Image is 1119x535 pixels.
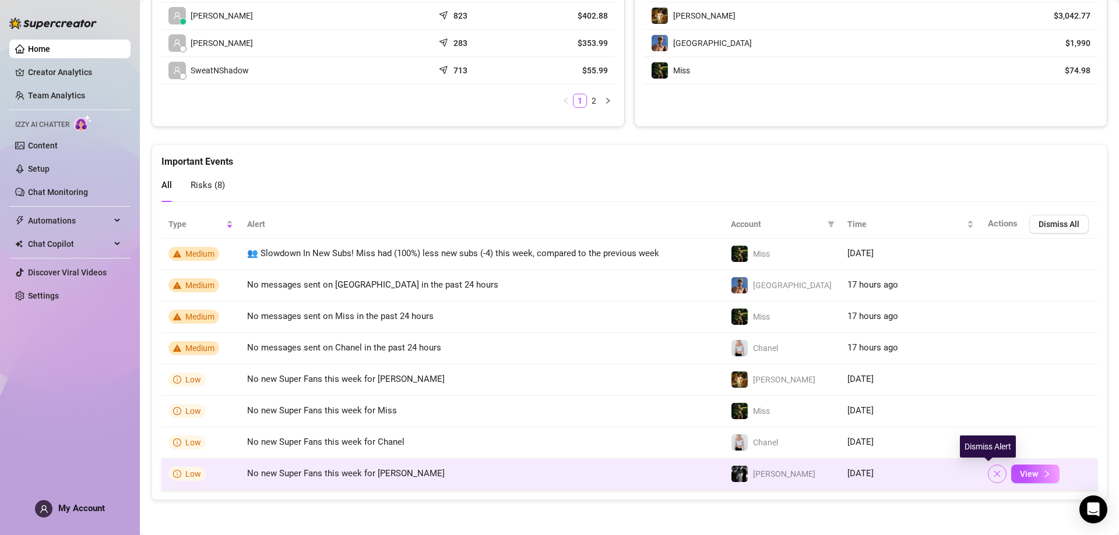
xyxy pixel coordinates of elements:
span: [DATE] [847,405,874,416]
li: Next Page [601,94,615,108]
span: Chanel [753,438,778,447]
span: [DATE] [847,374,874,384]
span: My Account [58,503,105,513]
img: Marvin [652,8,668,24]
a: 1 [573,94,586,107]
img: Miss [731,246,748,262]
article: $3,042.77 [1037,10,1090,22]
span: info-circle [173,407,181,415]
button: right [601,94,615,108]
span: right [1043,470,1051,478]
th: Type [161,210,240,239]
span: user [173,66,181,75]
span: Time [847,218,965,231]
span: [PERSON_NAME] [191,37,253,49]
span: close [993,470,1001,478]
span: No new Super Fans this week for [PERSON_NAME] [247,468,445,479]
span: warning [173,250,181,258]
a: Discover Viral Videos [28,268,107,277]
span: [GEOGRAPHIC_DATA] [673,38,752,48]
a: Team Analytics [28,91,85,100]
span: Chanel [753,343,778,353]
span: send [439,8,451,20]
img: Chanel [731,340,748,356]
span: Medium [185,343,214,353]
a: Setup [28,164,50,173]
span: 17 hours ago [847,342,898,353]
span: No new Super Fans this week for [PERSON_NAME] [247,374,445,384]
span: No new Super Fans this week for Chanel [247,437,404,447]
span: No messages sent on [GEOGRAPHIC_DATA] in the past 24 hours [247,279,498,290]
span: send [439,36,451,47]
a: 2 [587,94,600,107]
span: Low [185,375,201,384]
img: Miss [731,309,748,325]
span: [PERSON_NAME] [753,375,815,384]
img: Marvin [731,466,748,482]
span: [PERSON_NAME] [673,11,736,20]
article: 823 [453,10,467,22]
a: Chat Monitoring [28,187,88,197]
span: info-circle [173,438,181,447]
span: [PERSON_NAME] [753,469,815,479]
span: [GEOGRAPHIC_DATA] [753,281,832,290]
span: Low [185,469,201,479]
span: left [562,97,569,104]
img: Chanel [731,434,748,451]
span: Miss [753,249,770,258]
article: $74.98 [1037,65,1090,76]
span: 17 hours ago [847,279,898,290]
span: Risks ( 8 ) [191,180,225,190]
a: Content [28,141,58,150]
img: Dallas [731,277,748,293]
img: Marvin [731,371,748,388]
span: Dismiss All [1039,219,1079,229]
span: [DATE] [847,468,874,479]
span: Account [731,218,823,231]
div: Important Events [161,145,1097,169]
span: Miss [753,312,770,321]
span: warning [173,281,181,289]
img: Chat Copilot [15,240,23,248]
span: No messages sent on Miss in the past 24 hours [247,311,434,321]
span: Low [185,406,201,416]
span: right [604,97,611,104]
button: left [559,94,573,108]
span: filter [828,221,835,228]
span: Actions [988,218,1018,229]
span: View [1020,469,1038,479]
span: Medium [185,312,214,321]
a: Settings [28,291,59,300]
article: $1,990 [1037,37,1090,49]
div: Dismiss Alert [960,435,1016,458]
span: Miss [673,66,690,75]
span: [DATE] [847,437,874,447]
span: info-circle [173,470,181,478]
th: Time [840,210,981,239]
span: SweatNShadow [191,64,249,77]
span: [DATE] [847,248,874,258]
span: All [161,180,172,190]
span: user [173,39,181,47]
span: 👥 Slowdown In New Subs! Miss had (100%) less new subs (-4) this week, compared to the previous week [247,248,659,258]
span: warning [173,344,181,352]
span: [PERSON_NAME] [191,9,253,22]
span: Chat Copilot [28,235,111,253]
img: logo-BBDzfeDw.svg [9,17,97,29]
li: 2 [587,94,601,108]
span: Low [185,438,201,447]
span: send [439,63,451,75]
span: Medium [185,249,214,258]
th: Alert [240,210,724,239]
article: $353.99 [531,37,608,49]
img: Miss [731,403,748,419]
article: 713 [453,65,467,76]
span: Medium [185,281,214,290]
img: Dallas [652,35,668,51]
span: Automations [28,211,111,230]
article: $402.88 [531,10,608,22]
span: No messages sent on Chanel in the past 24 hours [247,342,441,353]
span: warning [173,313,181,321]
span: Miss [753,406,770,416]
span: filter [825,215,837,233]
